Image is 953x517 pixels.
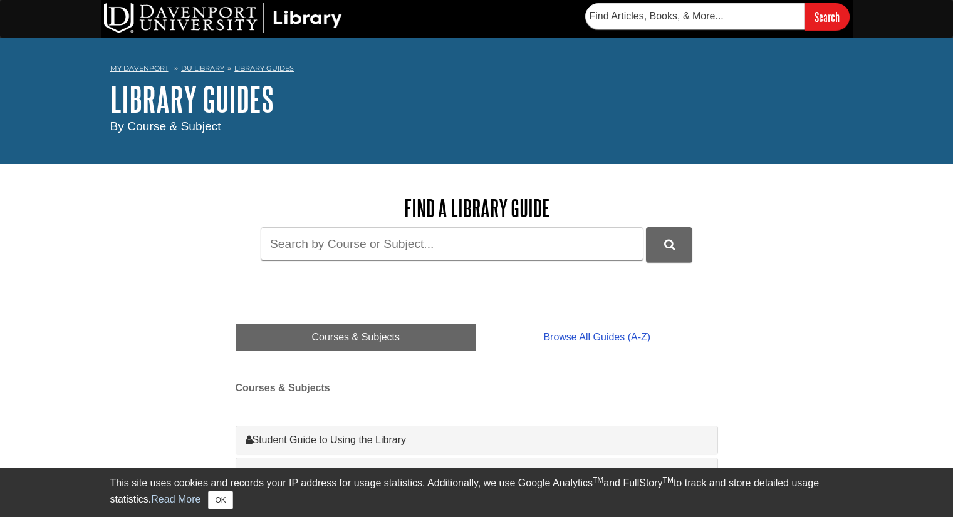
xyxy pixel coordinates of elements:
[476,324,717,351] a: Browse All Guides (A-Z)
[208,491,232,509] button: Close
[236,324,477,351] a: Courses & Subjects
[104,3,342,33] img: DU Library
[585,3,850,30] form: Searches DU Library's articles, books, and more
[151,494,200,504] a: Read More
[110,63,169,74] a: My Davenport
[663,476,674,484] sup: TM
[110,476,843,509] div: This site uses cookies and records your IP address for usage statistics. Additionally, we use Goo...
[246,464,708,479] a: Accounting, Finance & Economics (ACCT, FINC & ECON)
[110,60,843,80] nav: breadcrumb
[236,195,718,221] h2: Find a Library Guide
[261,227,643,260] input: Search by Course or Subject...
[110,80,843,118] h1: Library Guides
[585,3,805,29] input: Find Articles, Books, & More...
[664,239,675,250] i: Search Library Guides
[805,3,850,30] input: Search
[246,433,708,448] a: Student Guide to Using the Library
[593,476,603,484] sup: TM
[234,64,294,73] a: Library Guides
[236,382,718,397] h2: Courses & Subjects
[110,118,843,136] div: By Course & Subject
[181,64,224,73] a: DU Library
